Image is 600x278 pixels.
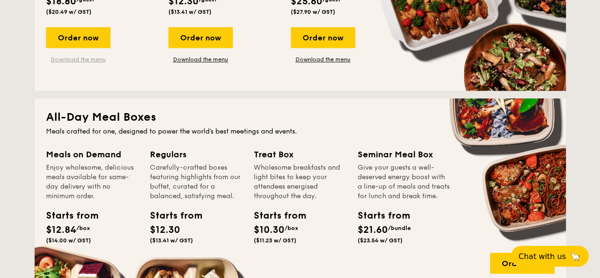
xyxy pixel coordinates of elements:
span: $10.30 [254,224,285,236]
span: Chat with us [518,252,566,261]
span: ($13.41 w/ GST) [150,237,193,244]
div: Seminar Meal Box [358,148,450,161]
div: Order now [46,27,111,48]
span: $12.84 [46,224,76,236]
span: ($23.54 w/ GST) [358,237,403,244]
span: /bundle [388,225,411,231]
div: Order now [490,253,554,274]
span: $21.60 [358,224,388,236]
span: /box [76,225,90,231]
span: $12.30 [150,224,180,236]
div: Starts from [254,209,296,223]
h2: All-Day Meal Boxes [46,110,554,125]
div: Starts from [150,209,193,223]
div: Order now [291,27,355,48]
div: Wholesome breakfasts and light bites to keep your attendees energised throughout the day. [254,163,346,201]
a: Download the menu [291,56,355,63]
span: ($14.00 w/ GST) [46,237,91,244]
a: Download the menu [168,56,233,63]
span: 🦙 [570,251,581,262]
span: ($20.49 w/ GST) [46,9,92,15]
div: Treat Box [254,148,346,161]
a: Download the menu [46,56,111,63]
span: /box [285,225,298,231]
div: Carefully-crafted boxes featuring highlights from our buffet, curated for a balanced, satisfying ... [150,163,242,201]
div: Regulars [150,148,242,161]
div: Starts from [46,209,89,223]
div: Enjoy wholesome, delicious meals available for same-day delivery with no minimum order. [46,163,138,201]
div: Meals crafted for one, designed to power the world's best meetings and events. [46,127,554,136]
div: Give your guests a well-deserved energy boost with a line-up of meals and treats for lunch and br... [358,163,450,201]
span: ($11.23 w/ GST) [254,237,296,244]
span: ($13.41 w/ GST) [168,9,212,15]
span: ($27.90 w/ GST) [291,9,335,15]
button: Chat with us🦙 [511,246,589,267]
div: Meals on Demand [46,148,138,161]
div: Order now [168,27,233,48]
div: Starts from [358,209,400,223]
